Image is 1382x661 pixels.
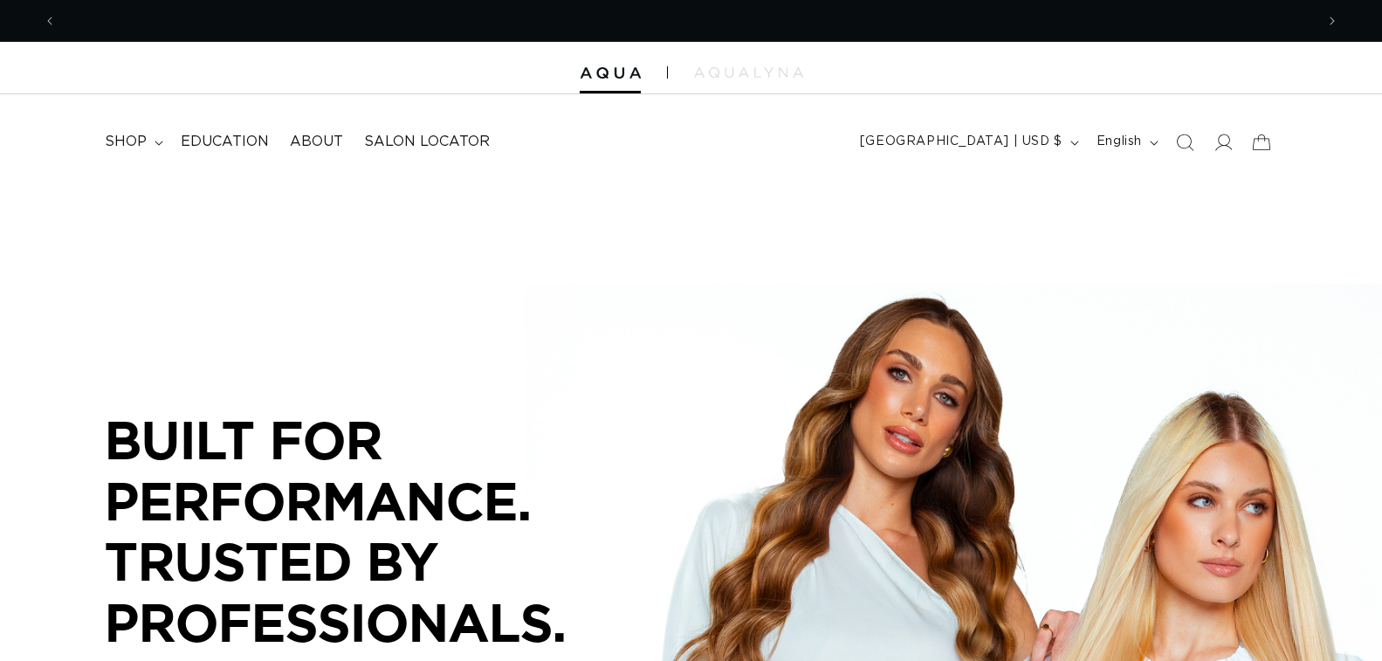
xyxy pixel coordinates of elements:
span: English [1097,133,1142,151]
p: BUILT FOR PERFORMANCE. TRUSTED BY PROFESSIONALS. [105,410,629,652]
button: Previous announcement [31,4,69,38]
span: Salon Locator [364,133,490,151]
span: shop [105,133,147,151]
button: Next announcement [1313,4,1351,38]
span: About [290,133,343,151]
a: About [279,122,354,162]
summary: Search [1165,123,1204,162]
summary: shop [94,122,170,162]
a: Salon Locator [354,122,500,162]
span: Education [181,133,269,151]
img: Aqua Hair Extensions [580,67,641,79]
button: [GEOGRAPHIC_DATA] | USD $ [849,126,1086,159]
img: aqualyna.com [694,67,803,78]
span: [GEOGRAPHIC_DATA] | USD $ [860,133,1062,151]
a: Education [170,122,279,162]
button: English [1086,126,1165,159]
